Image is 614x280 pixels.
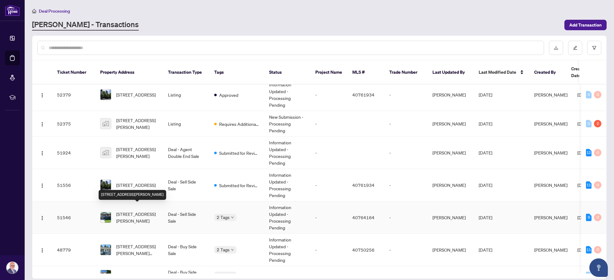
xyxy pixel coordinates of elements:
div: 0 [594,149,601,156]
div: 11 [586,181,591,189]
th: Last Modified Date [474,60,529,84]
button: Logo [37,245,47,255]
td: - [310,169,347,201]
td: [PERSON_NAME] [428,79,474,111]
img: Logo [40,122,45,127]
td: Information Updated - Processing Pending [264,201,310,234]
span: [DATE] [577,247,591,253]
td: 52379 [52,79,95,111]
td: - [310,111,347,137]
span: [DATE] [577,273,591,278]
span: Add Transaction [569,20,602,30]
span: download [554,46,558,50]
td: - [310,234,347,266]
div: 0 [586,120,591,127]
span: [DATE] [479,273,492,278]
div: 0 [586,272,591,279]
button: Logo [37,148,47,158]
th: Project Name [310,60,347,84]
span: [PERSON_NAME] [534,150,567,155]
span: [PERSON_NAME] [534,182,567,188]
td: [PERSON_NAME] [428,137,474,169]
span: edit [573,46,577,50]
a: [PERSON_NAME] - Transactions [32,19,139,31]
button: filter [587,41,601,55]
img: Logo [40,216,45,220]
td: - [384,79,428,111]
img: Logo [40,248,45,253]
td: Deal - Agent Double End Sale [163,137,209,169]
th: Last Updated By [428,60,474,84]
img: Logo [40,93,45,98]
td: Information Updated - Processing Pending [264,234,310,266]
span: [STREET_ADDRESS][PERSON_NAME] [116,146,158,159]
span: 40761934 [352,182,375,188]
td: - [384,111,428,137]
div: 0 [586,91,591,98]
span: [PERSON_NAME] [534,121,567,126]
span: [DATE] [577,150,591,155]
span: [STREET_ADDRESS][PERSON_NAME] [116,117,158,130]
span: 40750256 [352,247,375,253]
button: Add Transaction [564,20,607,30]
span: Deal Processing [39,8,70,14]
span: Last Modified Date [479,69,516,76]
span: [DATE] [479,121,492,126]
img: thumbnail-img [100,147,111,158]
td: - [384,201,428,234]
button: Logo [37,90,47,100]
span: [PERSON_NAME] [534,215,567,220]
th: Ticket Number [52,60,95,84]
th: Created Date [566,60,609,84]
button: edit [568,41,582,55]
td: [PERSON_NAME] [428,169,474,201]
button: Open asap [589,258,608,277]
td: - [310,137,347,169]
td: - [384,169,428,201]
th: Transaction Type [163,60,209,84]
div: 2 [594,120,601,127]
span: [STREET_ADDRESS][PERSON_NAME] [116,211,158,224]
span: [DATE] [577,121,591,126]
span: Submitted for Review [219,150,259,156]
span: Submitted for Review [219,182,259,189]
div: 0 [594,246,601,253]
span: 40764164 [352,215,375,220]
div: 0 [594,91,601,98]
span: 2 Tags [217,246,230,253]
td: Information Updated - Processing Pending [264,79,310,111]
span: [DATE] [577,92,591,97]
span: Approved [219,92,238,98]
img: thumbnail-img [100,89,111,100]
td: 52375 [52,111,95,137]
div: 0 [594,181,601,189]
td: 51546 [52,201,95,234]
th: Status [264,60,310,84]
img: Profile Icon [6,262,18,274]
td: Listing [163,111,209,137]
td: 51924 [52,137,95,169]
td: [PERSON_NAME] [428,234,474,266]
td: - [310,79,347,111]
img: logo [5,5,20,16]
span: [PERSON_NAME] [534,92,567,97]
span: [STREET_ADDRESS] [116,272,156,279]
span: 3 Tags [217,272,230,279]
span: [DATE] [479,92,492,97]
span: [DATE] [479,182,492,188]
span: [DATE] [577,182,591,188]
span: [PERSON_NAME] [534,273,567,278]
span: [STREET_ADDRESS] [116,182,156,188]
span: down [231,216,234,219]
th: Created By [529,60,566,84]
td: [PERSON_NAME] [428,111,474,137]
span: [DATE] [479,247,492,253]
th: Trade Number [384,60,428,84]
span: filter [592,46,596,50]
img: Logo [40,183,45,188]
img: thumbnail-img [100,180,111,190]
span: [DATE] [479,215,492,220]
button: Logo [37,212,47,222]
span: [STREET_ADDRESS][PERSON_NAME][PERSON_NAME] [116,243,158,257]
td: - [310,201,347,234]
